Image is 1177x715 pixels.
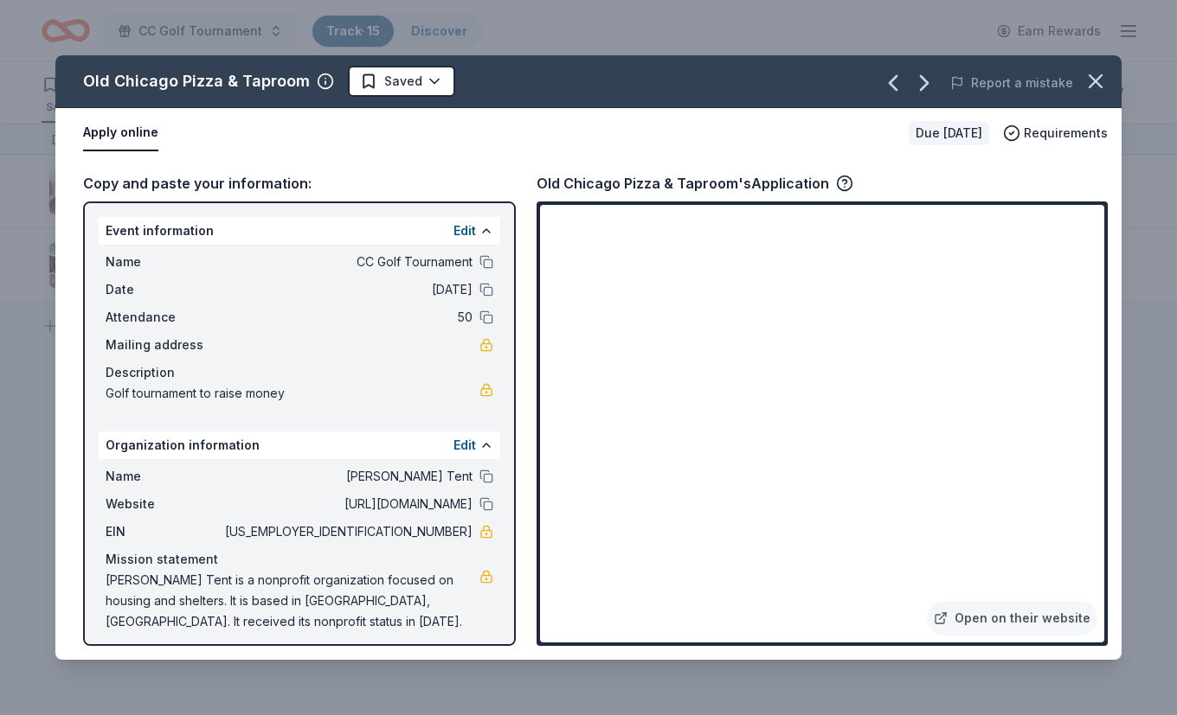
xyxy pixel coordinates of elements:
span: Mailing address [106,335,222,355]
div: Due [DATE] [909,121,989,145]
span: [DATE] [222,279,473,300]
a: Open on their website [927,601,1097,635]
div: Description [106,362,493,383]
button: Edit [453,435,476,456]
button: Saved [348,66,455,97]
span: Attendance [106,307,222,328]
span: Saved [384,71,422,92]
span: 50 [222,307,473,328]
button: Requirements [1003,123,1108,144]
button: Report a mistake [950,73,1073,93]
span: Name [106,466,222,487]
span: Website [106,494,222,514]
span: CC Golf Tournament [222,252,473,272]
button: Apply online [83,115,158,151]
span: Date [106,279,222,300]
div: Old Chicago Pizza & Taproom's Application [537,172,853,195]
div: Copy and paste your information: [83,172,516,195]
span: [US_EMPLOYER_IDENTIFICATION_NUMBER] [222,521,473,542]
span: [PERSON_NAME] Tent is a nonprofit organization focused on housing and shelters. It is based in [G... [106,570,479,632]
div: Organization information [99,431,500,459]
span: Name [106,252,222,272]
div: Event information [99,217,500,245]
div: Mission statement [106,549,493,570]
span: Requirements [1024,123,1108,144]
span: [PERSON_NAME] Tent [222,466,473,487]
span: EIN [106,521,222,542]
span: Golf tournament to raise money [106,383,479,404]
button: Edit [453,220,476,241]
span: [URL][DOMAIN_NAME] [222,494,473,514]
div: Old Chicago Pizza & Taproom [83,67,310,95]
